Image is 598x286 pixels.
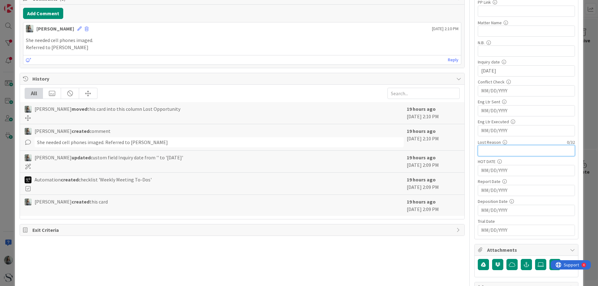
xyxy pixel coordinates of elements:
[72,154,91,161] b: updated
[26,44,458,51] p: Referred to [PERSON_NAME]
[481,66,572,76] input: MM/DD/YYYY
[387,88,460,99] input: Search...
[478,40,485,45] label: N.B.
[13,1,28,8] span: Support
[478,219,575,223] div: Trial Date
[407,128,436,134] b: 19 hours ago
[23,8,63,19] button: Add Comment
[25,88,43,99] div: All
[26,25,33,32] img: LG
[407,106,436,112] b: 19 hours ago
[25,128,31,135] img: LG
[481,86,572,96] input: MM/DD/YYYY
[487,246,567,254] span: Attachments
[35,154,183,161] span: [PERSON_NAME] custom field Inquiry date from '' to '[DATE]'
[448,56,458,64] a: Reply
[25,106,31,113] img: LG
[407,199,436,205] b: 19 hours ago
[35,137,404,147] div: She needed cell phones imaged. Referred to [PERSON_NAME]
[72,106,87,112] b: moved
[478,199,575,204] div: Deposition Date
[32,75,453,82] span: History
[72,128,89,134] b: created
[478,60,575,64] div: Inquiry date
[407,105,460,121] div: [DATE] 2:10 PM
[407,198,460,213] div: [DATE] 2:09 PM
[509,139,575,145] div: 0 / 32
[432,26,458,32] span: [DATE] 2:10 PM
[32,226,453,234] span: Exit Criteria
[478,20,502,26] label: Matter Name
[478,80,575,84] div: Conflict Check
[478,139,501,145] label: Lost Reason
[407,127,460,147] div: [DATE] 2:10 PM
[478,100,575,104] div: Eng Ltr Sent
[36,25,74,32] div: [PERSON_NAME]
[478,159,575,164] div: HOT DATE
[407,154,460,169] div: [DATE] 2:09 PM
[25,199,31,205] img: LG
[481,225,572,236] input: MM/DD/YYYY
[35,105,180,113] span: [PERSON_NAME] this card into this column Lost Opportunity
[481,125,572,136] input: MM/DD/YYYY
[35,198,108,205] span: [PERSON_NAME] this card
[407,176,436,183] b: 19 hours ago
[25,154,31,161] img: LG
[72,199,89,205] b: created
[407,176,460,191] div: [DATE] 2:09 PM
[61,176,78,183] b: created
[481,105,572,116] input: MM/DD/YYYY
[478,179,575,184] div: Report Date
[407,154,436,161] b: 19 hours ago
[481,165,572,176] input: MM/DD/YYYY
[26,37,458,44] p: She needed cell phones imaged.
[481,205,572,216] input: MM/DD/YYYY
[481,185,572,196] input: MM/DD/YYYY
[478,120,575,124] div: Eng Ltr Executed
[35,176,152,183] span: Automation checklist 'Weekly Meeting To-Dos'
[35,127,111,135] span: [PERSON_NAME] comment
[32,2,34,7] div: 4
